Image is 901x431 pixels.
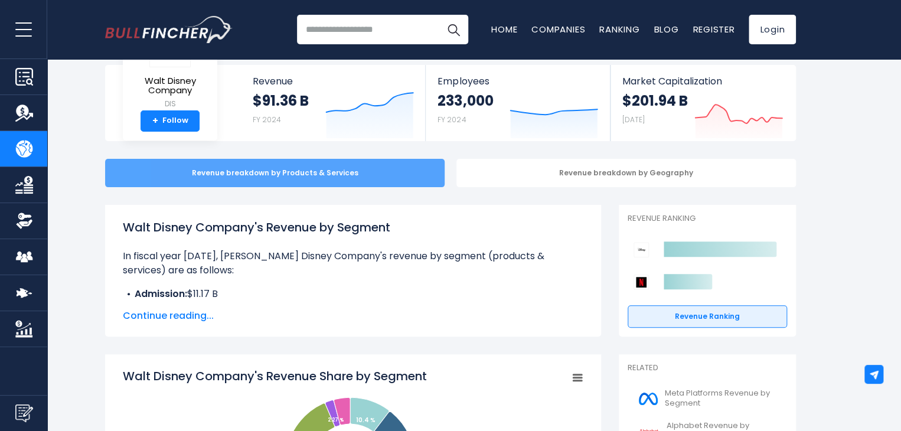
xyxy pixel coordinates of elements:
img: Bullfincher logo [105,16,233,43]
b: Admission: [135,287,187,301]
img: Walt Disney Company competitors logo [634,242,649,257]
a: Market Capitalization $201.94 B [DATE] [611,65,795,141]
button: Search [439,15,468,44]
strong: $91.36 B [253,92,309,110]
tspan: Walt Disney Company's Revenue Share by Segment [123,368,427,384]
a: Walt Disney Company DIS [132,27,208,110]
a: Companies [531,23,585,35]
span: Market Capitalization [622,76,783,87]
p: Related [628,363,787,373]
strong: + [152,116,158,126]
strong: $201.94 B [622,92,688,110]
span: Employees [438,76,598,87]
strong: 233,000 [438,92,493,110]
p: In fiscal year [DATE], [PERSON_NAME] Disney Company's revenue by segment (products & services) ar... [123,249,583,277]
a: +Follow [141,110,200,132]
small: DIS [132,99,208,109]
p: Revenue Ranking [628,214,787,224]
div: Revenue breakdown by Geography [456,159,796,187]
span: Revenue [253,76,414,87]
a: Login [749,15,796,44]
a: Ranking [599,23,639,35]
img: META logo [635,386,661,412]
a: Meta Platforms Revenue by Segment [628,383,787,415]
img: Ownership [15,212,33,230]
span: Meta Platforms Revenue by Segment [665,388,780,409]
div: Revenue breakdown by Products & Services [105,159,445,187]
small: FY 2024 [438,115,466,125]
h1: Walt Disney Company's Revenue by Segment [123,218,583,236]
a: Revenue $91.36 B FY 2024 [241,65,426,141]
span: Continue reading... [123,309,583,323]
a: Home [491,23,517,35]
small: FY 2024 [253,115,281,125]
a: Revenue Ranking [628,305,787,328]
small: [DATE] [622,115,645,125]
tspan: 2.27 % [328,417,344,423]
a: Register [693,23,734,35]
a: Go to homepage [105,16,232,43]
img: Netflix competitors logo [634,275,649,290]
a: Employees 233,000 FY 2024 [426,65,609,141]
span: Walt Disney Company [132,76,208,96]
a: Blog [654,23,678,35]
li: $11.17 B [123,287,583,301]
tspan: 10.4 % [356,416,376,425]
